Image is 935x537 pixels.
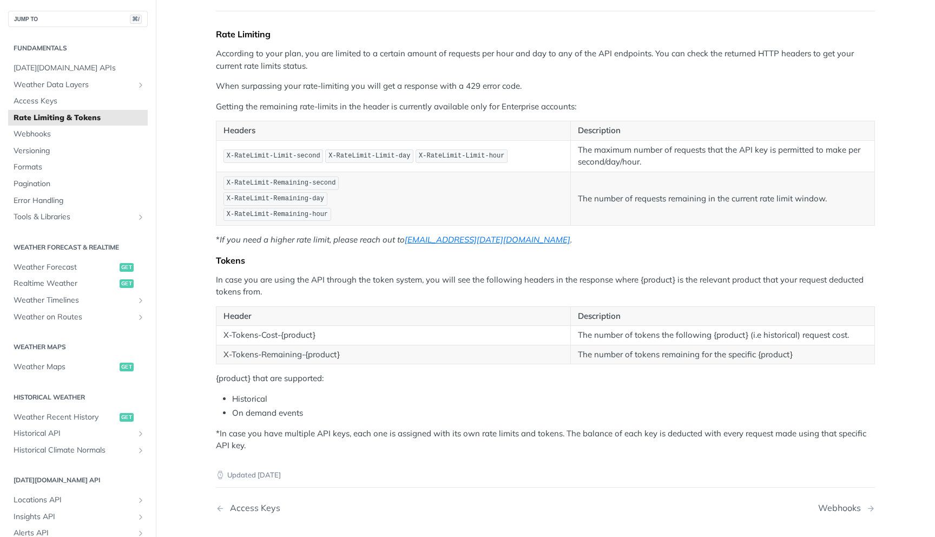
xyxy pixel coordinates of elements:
[8,442,148,459] a: Historical Climate NormalsShow subpages for Historical Climate Normals
[14,445,134,456] span: Historical Climate Normals
[136,496,145,505] button: Show subpages for Locations API
[216,255,875,266] div: Tokens
[14,179,145,189] span: Pagination
[136,213,145,221] button: Show subpages for Tools & Libraries
[120,279,134,288] span: get
[136,429,145,438] button: Show subpages for Historical API
[8,509,148,525] a: Insights APIShow subpages for Insights API
[14,113,145,123] span: Rate Limiting & Tokens
[232,393,875,405] li: Historical
[216,470,875,481] p: Updated [DATE]
[8,11,148,27] button: JUMP TO⌘/
[578,125,867,137] p: Description
[14,495,134,506] span: Locations API
[8,209,148,225] a: Tools & LibrariesShow subpages for Tools & Libraries
[14,262,117,273] span: Weather Forecast
[14,63,145,74] span: [DATE][DOMAIN_NAME] APIs
[14,195,145,206] span: Error Handling
[136,81,145,89] button: Show subpages for Weather Data Layers
[14,278,117,289] span: Realtime Weather
[8,93,148,109] a: Access Keys
[14,162,145,173] span: Formats
[8,475,148,485] h2: [DATE][DOMAIN_NAME] API
[8,359,148,375] a: Weather Mapsget
[220,234,572,245] em: If you need a higher rate limit, please reach out to .
[130,15,142,24] span: ⌘/
[8,77,148,93] a: Weather Data LayersShow subpages for Weather Data Layers
[216,48,875,72] p: According to your plan, you are limited to a certain amount of requests per hour and day to any o...
[216,372,875,385] p: {product} that are supported:
[8,243,148,252] h2: Weather Forecast & realtime
[136,446,145,455] button: Show subpages for Historical Climate Normals
[8,176,148,192] a: Pagination
[578,193,867,205] p: The number of requests remaining in the current rate limit window.
[8,276,148,292] a: Realtime Weatherget
[223,125,563,137] p: Headers
[8,342,148,352] h2: Weather Maps
[216,326,571,345] td: X-Tokens-Cost-{product}
[227,211,328,218] span: X-RateLimit-Remaining-hour
[216,345,571,364] td: X-Tokens-Remaining-{product}
[120,413,134,422] span: get
[8,309,148,325] a: Weather on RoutesShow subpages for Weather on Routes
[14,362,117,372] span: Weather Maps
[14,312,134,323] span: Weather on Routes
[14,428,134,439] span: Historical API
[8,292,148,309] a: Weather TimelinesShow subpages for Weather Timelines
[216,101,875,113] p: Getting the remaining rate-limits in the header is currently available only for Enterprise accounts:
[14,412,117,423] span: Weather Recent History
[227,179,336,187] span: X-RateLimit-Remaining-second
[216,306,571,326] th: Header
[8,143,148,159] a: Versioning
[136,313,145,322] button: Show subpages for Weather on Routes
[120,263,134,272] span: get
[14,96,145,107] span: Access Keys
[8,409,148,425] a: Weather Recent Historyget
[8,259,148,276] a: Weather Forecastget
[216,492,875,524] nav: Pagination Controls
[818,503,866,513] div: Webhooks
[571,345,875,364] td: The number of tokens remaining for the specific {product}
[227,195,324,202] span: X-RateLimit-Remaining-day
[216,29,875,40] div: Rate Limiting
[227,152,320,160] span: X-RateLimit-Limit-second
[232,407,875,420] li: On demand events
[571,326,875,345] td: The number of tokens the following {product} (i.e historical) request cost.
[8,60,148,76] a: [DATE][DOMAIN_NAME] APIs
[14,512,134,522] span: Insights API
[136,513,145,521] button: Show subpages for Insights API
[14,80,134,90] span: Weather Data Layers
[8,193,148,209] a: Error Handling
[136,296,145,305] button: Show subpages for Weather Timelines
[8,159,148,175] a: Formats
[571,306,875,326] th: Description
[14,129,145,140] span: Webhooks
[14,212,134,222] span: Tools & Libraries
[8,492,148,508] a: Locations APIShow subpages for Locations API
[216,80,875,93] p: When surpassing your rate-limiting you will get a response with a 429 error code.
[216,428,875,452] p: *In case you have multiple API keys, each one is assigned with its own rate limits and tokens. Th...
[14,295,134,306] span: Weather Timelines
[405,234,570,245] a: [EMAIL_ADDRESS][DATE][DOMAIN_NAME]
[818,503,875,513] a: Next Page: Webhooks
[578,144,867,168] p: The maximum number of requests that the API key is permitted to make per second/day/hour.
[8,43,148,53] h2: Fundamentals
[8,392,148,402] h2: Historical Weather
[120,363,134,371] span: get
[8,425,148,442] a: Historical APIShow subpages for Historical API
[225,503,280,513] div: Access Keys
[419,152,504,160] span: X-RateLimit-Limit-hour
[14,146,145,156] span: Versioning
[8,126,148,142] a: Webhooks
[216,503,498,513] a: Previous Page: Access Keys
[216,274,875,298] p: In case you are using the API through the token system, you will see the following headers in the...
[328,152,410,160] span: X-RateLimit-Limit-day
[8,110,148,126] a: Rate Limiting & Tokens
